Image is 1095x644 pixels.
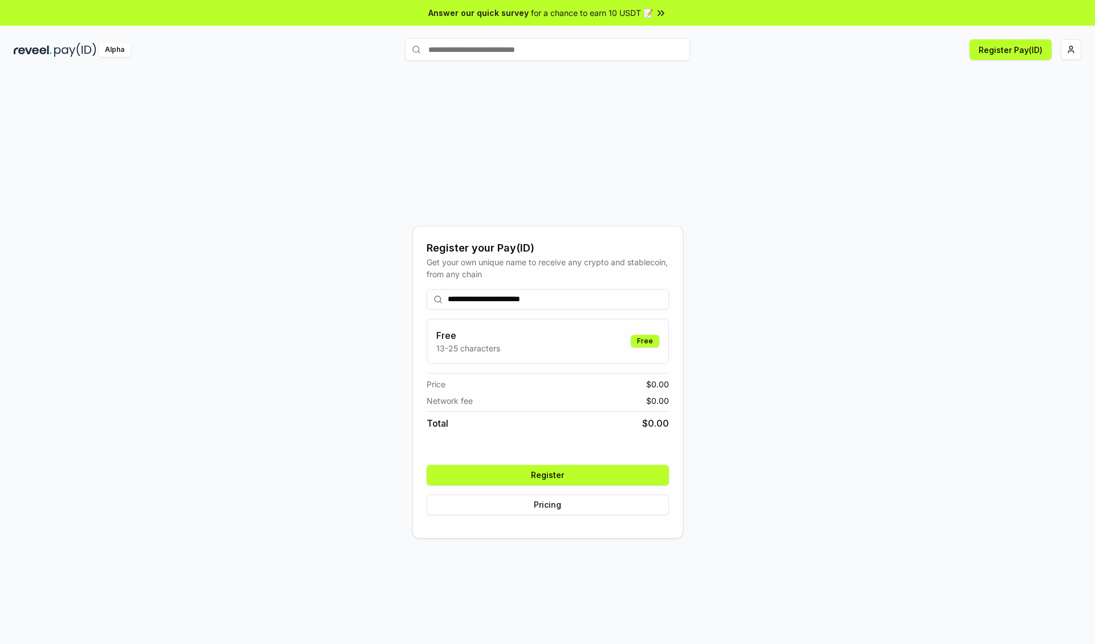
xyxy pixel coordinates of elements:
[54,43,96,57] img: pay_id
[646,378,669,390] span: $ 0.00
[646,395,669,407] span: $ 0.00
[436,342,500,354] p: 13-25 characters
[531,7,653,19] span: for a chance to earn 10 USDT 📝
[427,416,448,430] span: Total
[427,256,669,280] div: Get your own unique name to receive any crypto and stablecoin, from any chain
[427,465,669,485] button: Register
[427,395,473,407] span: Network fee
[631,335,659,347] div: Free
[436,329,500,342] h3: Free
[427,240,669,256] div: Register your Pay(ID)
[427,495,669,515] button: Pricing
[428,7,529,19] span: Answer our quick survey
[970,39,1052,60] button: Register Pay(ID)
[99,43,131,57] div: Alpha
[14,43,52,57] img: reveel_dark
[642,416,669,430] span: $ 0.00
[427,378,445,390] span: Price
